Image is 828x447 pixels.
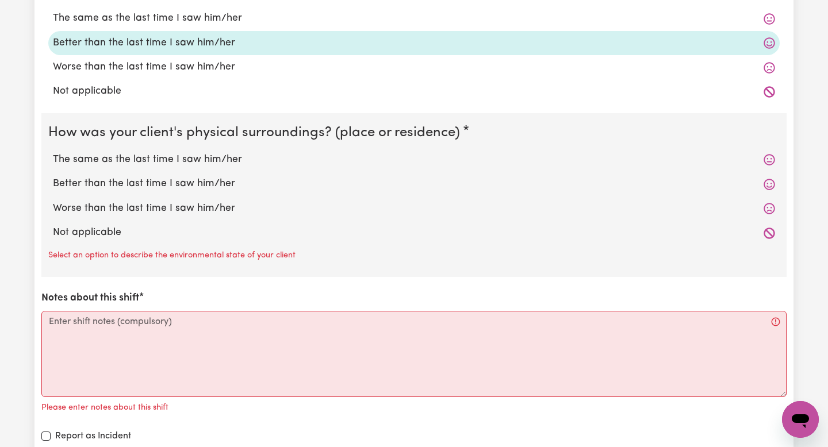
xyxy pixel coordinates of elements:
[53,11,775,26] label: The same as the last time I saw him/her
[53,36,775,51] label: Better than the last time I saw him/her
[53,201,775,216] label: Worse than the last time I saw him/her
[53,84,775,99] label: Not applicable
[41,402,168,414] p: Please enter notes about this shift
[53,152,775,167] label: The same as the last time I saw him/her
[41,291,139,306] label: Notes about this shift
[53,60,775,75] label: Worse than the last time I saw him/her
[53,176,775,191] label: Better than the last time I saw him/her
[48,122,465,143] legend: How was your client's physical surroundings? (place or residence)
[55,429,131,443] label: Report as Incident
[48,249,296,262] p: Select an option to describe the environmental state of your client
[782,401,819,438] iframe: Button to launch messaging window
[53,225,775,240] label: Not applicable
